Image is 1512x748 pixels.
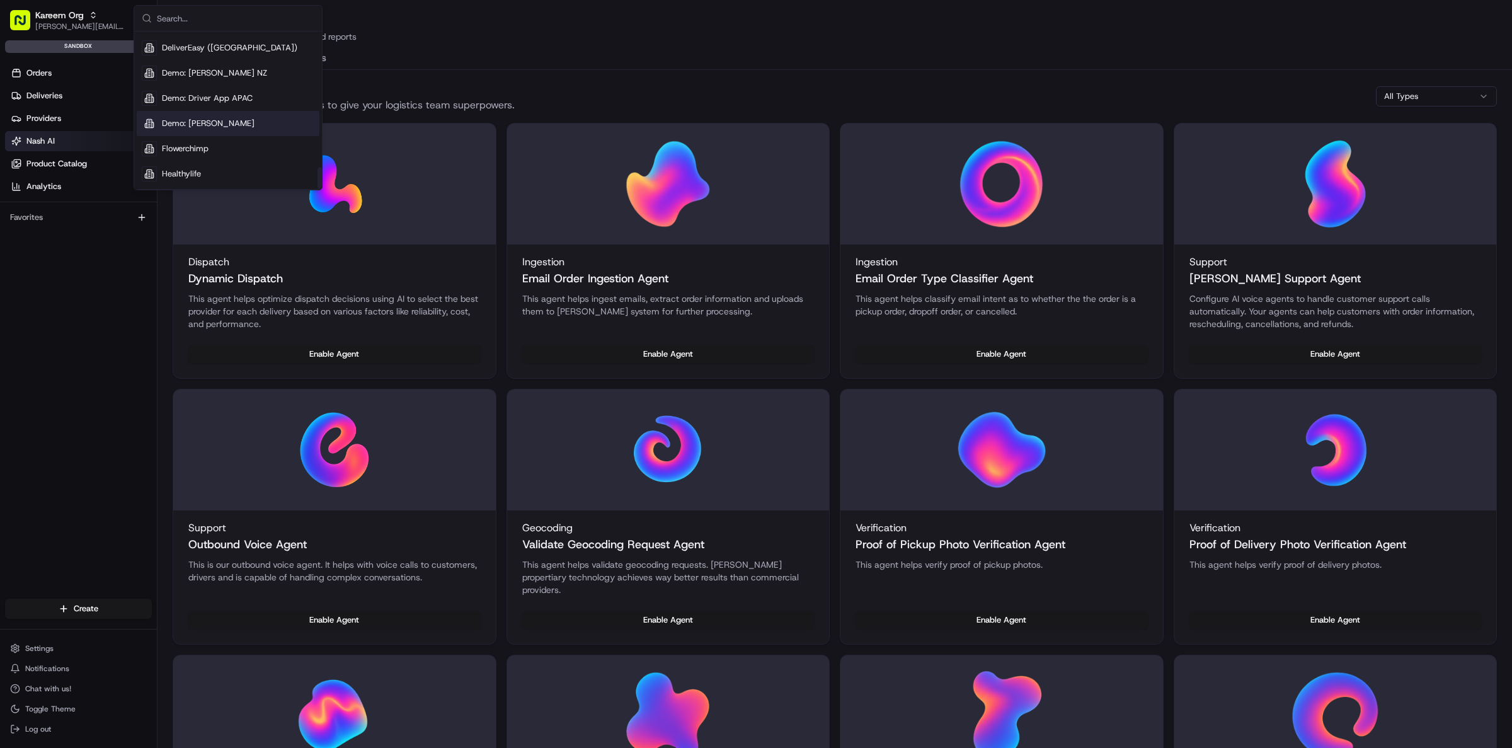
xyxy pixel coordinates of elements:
img: Outbound Voice Agent [289,405,380,495]
span: Demo: [PERSON_NAME] [162,118,255,129]
input: Clear [33,81,208,94]
button: Enable Agent [522,611,815,629]
button: Enable Agent [856,611,1148,629]
button: Enable Agent [1189,611,1482,629]
a: Analytics [5,176,157,197]
h3: Dynamic Dispatch [188,270,283,287]
img: Nash [13,12,38,37]
img: Charlie Support Agent [1290,139,1380,229]
img: Dynamic Dispatch [289,139,380,229]
div: Ingestion [856,255,1148,270]
span: Notifications [25,664,69,674]
a: Providers [5,108,157,129]
div: Start new chat [43,120,207,132]
span: Toggle Theme [25,704,76,714]
button: Start new chat [214,124,229,139]
p: Enable [PERSON_NAME] Agents to give your logistics team superpowers. [173,98,515,113]
span: Chat with us! [25,684,71,694]
img: 1736555255976-a54dd68f-1ca7-489b-9aae-adbdc363a1c4 [13,120,35,142]
a: 💻API Documentation [101,177,207,200]
img: Proof of Pickup Photo Verification Agent [956,405,1047,495]
h3: Outbound Voice Agent [188,536,307,553]
span: Analytics [26,181,61,192]
span: Settings [25,643,54,653]
a: Nash AI [5,131,157,151]
div: 💻 [106,183,117,193]
span: DeliverEasy ([GEOGRAPHIC_DATA]) [162,42,297,54]
div: Favorites [5,207,152,227]
a: Deliveries [5,86,157,106]
span: Deliveries [26,90,62,101]
p: This agent helps ingest emails, extract order information and uploads them to [PERSON_NAME] syste... [522,292,815,318]
span: Pylon [125,213,152,222]
p: Welcome 👋 [13,50,229,70]
button: Kareem Org[PERSON_NAME][EMAIL_ADDRESS][DOMAIN_NAME] [5,5,130,35]
div: Verification [856,521,1148,536]
h3: Proof of Delivery Photo Verification Agent [1189,536,1406,553]
span: Log out [25,724,51,734]
p: This agent helps verify proof of delivery photos. [1189,558,1482,571]
span: Demo: Driver App APAC [162,93,253,104]
a: Product Catalog [5,154,157,174]
img: Email Order Ingestion Agent [622,139,713,229]
img: Validate Geocoding Request Agent [622,405,713,495]
h3: Proof of Pickup Photo Verification Agent [856,536,1065,553]
span: API Documentation [119,182,202,195]
p: This agent helps verify proof of pickup photos. [856,558,1148,571]
p: This agent helps optimize dispatch decisions using AI to select the best provider for each delive... [188,292,481,330]
div: Ingestion [522,255,815,270]
img: Proof of Delivery Photo Verification Agent [1290,405,1380,495]
button: Create [5,599,152,619]
button: Toggle Theme [5,700,152,718]
a: Orders [5,63,157,83]
input: Search... [157,6,314,31]
span: Product Catalog [26,158,87,170]
p: This is our outbound voice agent. It helps with voice calls to customers, drivers and is capable ... [188,558,481,584]
button: Kareem Org [35,9,84,21]
button: Enable Agent [188,611,481,629]
div: Support [1189,255,1482,270]
h3: [PERSON_NAME] Support Agent [1189,270,1361,287]
span: Providers [26,113,61,124]
button: Log out [5,720,152,738]
div: Suggestions [134,32,322,190]
span: Create [74,603,98,614]
a: 📗Knowledge Base [8,177,101,200]
div: Dispatch [188,255,481,270]
span: Flowerchimp [162,143,209,154]
div: 📗 [13,183,23,193]
span: Healthylife [162,168,201,180]
button: Enable Agent [188,345,481,363]
h3: Validate Geocoding Request Agent [522,536,704,553]
button: Enable Agent [856,345,1148,363]
button: Settings [5,640,152,657]
div: Geocoding [522,521,815,536]
h3: Email Order Ingestion Agent [522,270,668,287]
a: Powered byPylon [89,212,152,222]
div: sandbox [5,40,152,53]
p: This agent helps validate geocoding requests. [PERSON_NAME] propertiary technology achieves way b... [522,558,815,596]
button: [PERSON_NAME][EMAIL_ADDRESS][DOMAIN_NAME] [35,21,125,32]
span: Knowledge Base [25,182,96,195]
span: Nash AI [26,135,55,147]
span: Demo: [PERSON_NAME] NZ [162,67,267,79]
img: Email Order Type Classifier Agent [956,139,1047,229]
p: This agent helps classify email intent as to whether the the order is a pickup order, dropoff ord... [856,292,1148,318]
button: Enable Agent [1189,345,1482,363]
div: Verification [1189,521,1482,536]
div: We're available if you need us! [43,132,159,142]
button: Chat with us! [5,680,152,698]
span: Orders [26,67,52,79]
h2: Available Agents [173,80,515,98]
h3: Email Order Type Classifier Agent [856,270,1033,287]
button: Enable Agent [522,345,815,363]
div: Support [188,521,481,536]
p: Configure AI voice agents to handle customer support calls automatically. Your agents can help cu... [1189,292,1482,330]
button: Notifications [5,660,152,677]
